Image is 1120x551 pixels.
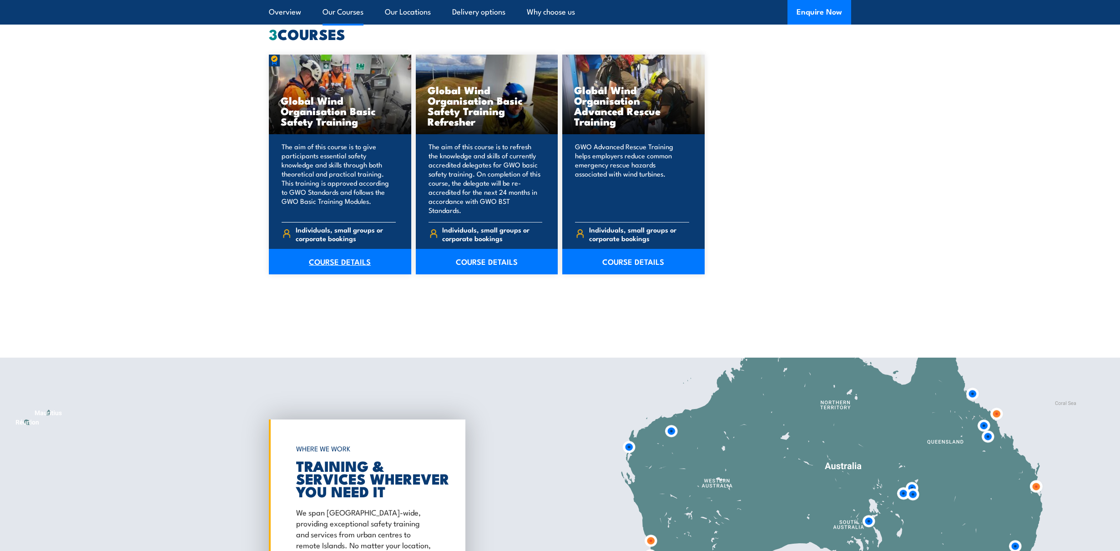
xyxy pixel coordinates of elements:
p: The aim of this course is to give participants essential safety knowledge and skills through both... [282,142,396,215]
span: Individuals, small groups or corporate bookings [442,225,542,243]
h2: COURSES [269,27,851,40]
a: COURSE DETAILS [416,249,558,274]
p: GWO Advanced Rescue Training helps employers reduce common emergency rescue hazards associated wi... [575,142,689,215]
h3: Global Wind Organisation Basic Safety Training [281,95,399,126]
strong: 3 [269,22,277,45]
h3: Global Wind Organisation Basic Safety Training Refresher [428,85,546,126]
a: COURSE DETAILS [269,249,411,274]
h6: WHERE WE WORK [296,440,434,457]
h3: Global Wind Organisation Advanced Rescue Training [574,85,693,126]
span: Individuals, small groups or corporate bookings [589,225,689,243]
h2: TRAINING & SERVICES WHEREVER YOU NEED IT [296,459,434,497]
span: Individuals, small groups or corporate bookings [296,225,396,243]
p: The aim of this course is to refresh the knowledge and skills of currently accredited delegates f... [429,142,543,215]
a: COURSE DETAILS [562,249,705,274]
